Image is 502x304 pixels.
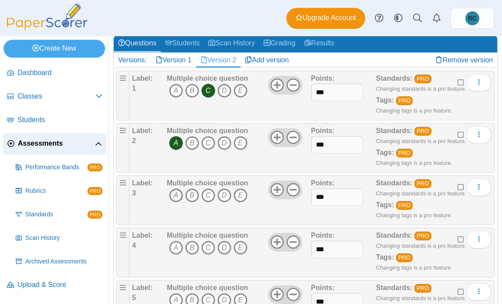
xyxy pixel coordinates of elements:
[217,241,231,255] i: D
[414,179,431,188] a: PRO
[25,187,88,195] span: Rubrics
[414,232,431,240] a: PRO
[132,75,153,82] b: Label:
[217,188,231,202] i: D
[466,231,492,248] button: More options
[201,84,215,98] i: C
[241,53,293,68] a: Add version
[167,127,248,134] b: Multiple choice question
[3,86,106,107] a: Classes
[234,241,248,255] i: E
[3,24,91,31] a: PaperScorer
[25,234,102,243] span: Scan History
[376,160,452,166] small: Changing tags is a pro feature.
[234,188,248,202] i: E
[132,294,136,301] b: 5
[167,179,248,187] b: Multiple choice question
[431,53,497,68] a: Remove version
[427,9,446,28] a: Alerts
[376,212,452,219] small: Changing tags is a pro feature.
[376,264,452,271] small: Changing tags is a pro feature.
[3,275,106,296] a: Upload & Score
[116,123,129,173] div: Drag handle
[414,284,431,293] a: PRO
[468,15,477,21] span: Risvan Coskun
[259,36,300,52] a: Grading
[3,110,106,131] a: Students
[17,92,95,101] span: Classes
[466,74,492,91] button: More options
[132,85,136,92] b: 1
[17,280,102,290] span: Upload & Score
[116,71,129,120] div: Drag handle
[132,179,153,187] b: Label:
[376,149,394,156] b: Tags:
[396,201,413,210] a: PRO
[116,228,129,277] div: Drag handle
[201,241,215,255] i: C
[311,284,335,291] b: Points:
[3,63,106,84] a: Dashboard
[376,107,452,114] small: Changing tags is a pro feature.
[114,36,161,52] a: Questions
[234,84,248,98] i: E
[217,84,231,98] i: D
[466,178,492,196] button: More options
[132,137,136,144] b: 2
[185,136,199,150] i: B
[169,84,183,98] i: A
[311,232,335,239] b: Points:
[167,232,248,239] b: Multiple choice question
[465,11,479,25] span: Risvan Coskun
[414,127,431,136] a: PRO
[466,283,492,301] button: More options
[204,36,259,52] a: Scan History
[396,96,413,105] a: PRO
[88,187,102,195] span: PRO
[376,201,394,208] b: Tags:
[376,232,413,239] b: Standards:
[396,149,413,157] a: PRO
[286,8,365,29] a: Upgrade Account
[167,75,248,82] b: Multiple choice question
[376,284,413,291] b: Standards:
[376,190,466,197] small: Changing standards is a pro feature.
[311,127,335,134] b: Points:
[132,242,136,249] b: 4
[376,179,413,187] b: Standards:
[17,115,102,125] span: Students
[114,53,151,68] div: Versions:
[201,188,215,202] i: C
[169,241,183,255] i: A
[3,133,106,154] a: Assessments
[12,228,106,249] a: Scan History
[167,284,248,291] b: Multiple choice question
[185,84,199,98] i: B
[376,243,466,249] small: Changing standards is a pro feature.
[169,188,183,202] i: A
[132,284,153,291] b: Label:
[466,126,492,143] button: More options
[217,136,231,150] i: D
[376,295,466,301] small: Changing standards is a pro feature.
[12,181,106,202] a: Rubrics PRO
[3,3,91,30] img: PaperScorer
[88,164,102,171] span: PRO
[88,211,102,219] span: PRO
[12,157,106,178] a: Performance Bands PRO
[396,253,413,262] a: PRO
[196,53,241,68] a: Version 2
[376,138,466,144] small: Changing standards is a pro feature.
[300,36,339,52] a: Results
[414,75,431,83] a: PRO
[376,85,466,92] small: Changing standards is a pro feature.
[116,175,129,225] div: Drag handle
[376,253,394,261] b: Tags:
[376,96,394,104] b: Tags:
[161,36,204,52] a: Students
[132,232,153,239] b: Label:
[151,53,196,68] a: Version 1
[311,75,335,82] b: Points:
[169,136,183,150] i: A
[185,241,199,255] i: B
